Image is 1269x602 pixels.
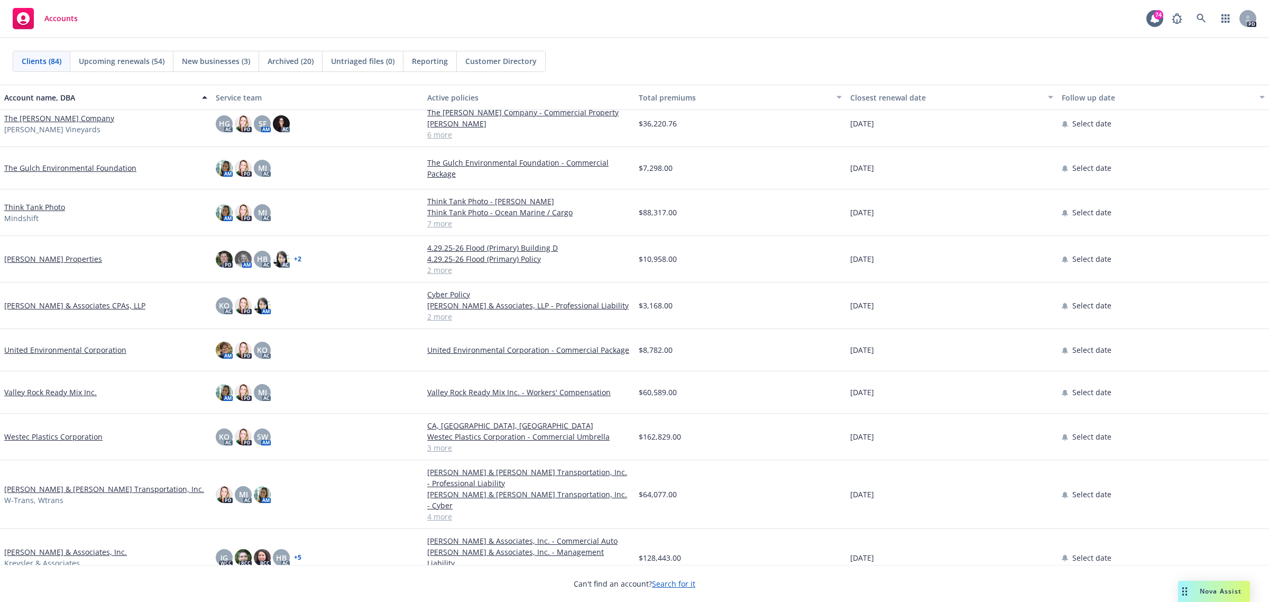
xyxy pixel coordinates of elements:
[4,213,39,224] span: Mindshift
[427,218,630,229] a: 7 more
[4,124,100,135] span: [PERSON_NAME] Vineyards
[235,297,252,314] img: photo
[216,384,233,401] img: photo
[850,344,874,355] span: [DATE]
[1072,552,1111,563] span: Select date
[850,118,874,129] span: [DATE]
[4,253,102,264] a: [PERSON_NAME] Properties
[258,162,267,174] span: MJ
[254,486,271,503] img: photo
[4,113,114,124] a: The [PERSON_NAME] Company
[1062,92,1253,103] div: Follow up date
[427,92,630,103] div: Active policies
[427,118,630,129] a: [PERSON_NAME]
[652,579,695,589] a: Search for it
[268,56,314,67] span: Archived (20)
[1072,300,1111,311] span: Select date
[850,552,874,563] span: [DATE]
[427,535,630,546] a: [PERSON_NAME] & Associates, Inc. - Commercial Auto
[850,387,874,398] span: [DATE]
[216,251,233,268] img: photo
[239,489,248,500] span: MJ
[235,204,252,221] img: photo
[79,56,164,67] span: Upcoming renewals (54)
[850,92,1042,103] div: Closest renewal date
[427,387,630,398] a: Valley Rock Ready Mix Inc. - Workers' Compensation
[850,300,874,311] span: [DATE]
[846,85,1057,110] button: Closest renewal date
[1057,85,1269,110] button: Follow up date
[254,549,271,566] img: photo
[639,431,681,442] span: $162,829.00
[850,489,874,500] span: [DATE]
[276,552,287,563] span: HB
[257,344,268,355] span: KO
[212,85,423,110] button: Service team
[427,207,630,218] a: Think Tank Photo - Ocean Marine / Cargo
[412,56,448,67] span: Reporting
[850,162,874,174] span: [DATE]
[850,253,874,264] span: [DATE]
[257,431,268,442] span: SW
[1200,587,1242,596] span: Nova Assist
[427,511,630,522] a: 4 more
[427,420,630,431] a: CA, [GEOGRAPHIC_DATA], [GEOGRAPHIC_DATA]
[639,162,673,174] span: $7,298.00
[235,251,252,268] img: photo
[1166,8,1188,29] a: Report a Bug
[427,467,630,489] a: [PERSON_NAME] & [PERSON_NAME] Transportation, Inc. - Professional Liability
[427,107,630,118] a: The [PERSON_NAME] Company - Commercial Property
[235,549,252,566] img: photo
[639,489,677,500] span: $64,077.00
[423,85,635,110] button: Active policies
[1178,581,1250,602] button: Nova Assist
[427,253,630,264] a: 4.29.25-26 Flood (Primary) Policy
[639,552,681,563] span: $128,443.00
[850,431,874,442] span: [DATE]
[1072,344,1111,355] span: Select date
[639,92,830,103] div: Total premiums
[235,342,252,359] img: photo
[427,242,630,253] a: 4.29.25-26 Flood (Primary) Building D
[4,495,63,506] span: W-Trans, Wtrans
[574,578,695,589] span: Can't find an account?
[635,85,846,110] button: Total premiums
[639,118,677,129] span: $36,220.76
[4,92,196,103] div: Account name, DBA
[235,160,252,177] img: photo
[220,552,228,563] span: JG
[294,256,301,262] a: + 2
[639,207,677,218] span: $88,317.00
[1178,581,1191,602] div: Drag to move
[235,428,252,445] img: photo
[427,196,630,207] a: Think Tank Photo - [PERSON_NAME]
[1072,162,1111,174] span: Select date
[1154,10,1163,20] div: 74
[4,344,126,355] a: United Environmental Corporation
[1191,8,1212,29] a: Search
[216,486,233,503] img: photo
[259,118,266,129] span: SF
[182,56,250,67] span: New businesses (3)
[465,56,537,67] span: Customer Directory
[639,300,673,311] span: $3,168.00
[219,118,230,129] span: HG
[216,92,419,103] div: Service team
[639,253,677,264] span: $10,958.00
[1072,489,1111,500] span: Select date
[427,442,630,453] a: 3 more
[4,484,204,495] a: [PERSON_NAME] & [PERSON_NAME] Transportation, Inc.
[427,546,630,569] a: [PERSON_NAME] & Associates, Inc. - Management Liability
[1072,207,1111,218] span: Select date
[273,115,290,132] img: photo
[219,300,229,311] span: KO
[258,207,267,218] span: MJ
[22,56,61,67] span: Clients (84)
